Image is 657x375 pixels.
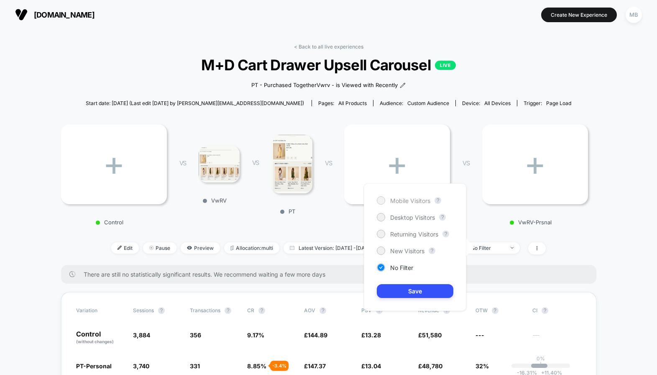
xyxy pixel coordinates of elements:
[626,7,642,23] div: MB
[475,331,484,339] span: ---
[179,159,186,167] span: VS
[475,362,489,370] span: 32%
[251,81,398,90] span: PT - Purchased TogetherVwrv - is Viewed with Recently
[532,333,581,345] span: ---
[308,362,326,370] span: 147.37
[76,331,125,345] p: Control
[304,307,315,313] span: AOV
[455,100,517,106] span: Device:
[84,271,580,278] span: There are still no statistically significant results. We recommend waiting a few more days
[484,100,511,106] span: all devices
[225,307,231,314] button: ?
[199,146,240,182] img: VwRV main
[540,362,542,368] p: |
[435,197,441,204] button: ?
[190,362,200,370] span: 331
[537,355,545,362] p: 0%
[542,307,548,314] button: ?
[390,247,424,254] span: New Visitors
[252,159,259,166] span: VS
[492,307,499,314] button: ?
[158,307,165,314] button: ?
[471,245,504,251] div: No Filter
[463,159,469,167] span: VS
[294,44,363,50] a: < Back to all live experiences
[344,124,450,204] div: +
[318,100,367,106] div: Pages:
[338,100,367,106] span: all products
[390,231,438,238] span: Returning Visitors
[13,8,97,21] button: [DOMAIN_NAME]
[111,242,139,254] span: Edit
[442,231,449,237] button: ?
[270,361,289,371] div: - 3.4 %
[76,307,122,314] span: Variation
[418,362,442,370] span: £
[143,242,176,254] span: Pause
[623,6,644,23] button: MB
[86,100,304,106] span: Start date: [DATE] (Last edit [DATE] by [PERSON_NAME][EMAIL_ADDRESS][DOMAIN_NAME])
[308,331,327,339] span: 144.89
[76,362,112,370] span: PT-Personal
[133,362,149,370] span: 3,740
[320,307,326,314] button: ?
[435,61,456,70] p: LIVE
[34,10,95,19] span: [DOMAIN_NAME]
[365,362,381,370] span: 13.04
[377,284,453,298] button: Save
[181,242,220,254] span: Preview
[390,264,413,271] span: No Filter
[340,219,446,226] p: PT-Personal
[258,307,265,314] button: ?
[532,307,578,314] span: CI
[190,307,220,313] span: Transactions
[149,246,153,250] img: end
[247,307,254,313] span: CR
[524,100,571,106] div: Trigger:
[390,197,430,204] span: Mobile Visitors
[429,247,435,254] button: ?
[224,242,279,254] span: Allocation: multi
[380,100,449,106] div: Audience:
[304,331,327,339] span: £
[546,100,571,106] span: Page Load
[88,56,570,74] span: M+D Cart Drawer Upsell Carousel
[422,331,442,339] span: 51,580
[290,246,294,250] img: calendar
[325,159,332,167] span: VS
[133,307,154,313] span: Sessions
[475,307,522,314] span: OTW
[190,331,201,339] span: 356
[133,331,150,339] span: 3,884
[478,219,584,226] p: VwRV-Prsnal
[482,124,588,204] div: +
[422,362,442,370] span: 48,780
[15,8,28,21] img: Visually logo
[230,246,234,250] img: rebalance
[284,242,388,254] span: Latest Version: [DATE] - [DATE]
[271,135,312,194] img: PT main
[365,331,381,339] span: 13.28
[267,208,308,215] p: PT
[304,362,326,370] span: £
[118,246,122,250] img: edit
[247,331,264,339] span: 9.17 %
[61,124,167,204] div: +
[194,197,235,204] p: VwRV
[361,331,381,339] span: £
[541,8,617,22] button: Create New Experience
[407,100,449,106] span: Custom Audience
[361,362,381,370] span: £
[57,219,163,226] p: Control
[511,247,514,249] img: end
[247,362,266,370] span: 8.85 %
[390,214,435,221] span: Desktop Visitors
[76,339,114,344] span: (without changes)
[418,331,442,339] span: £
[439,214,446,221] button: ?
